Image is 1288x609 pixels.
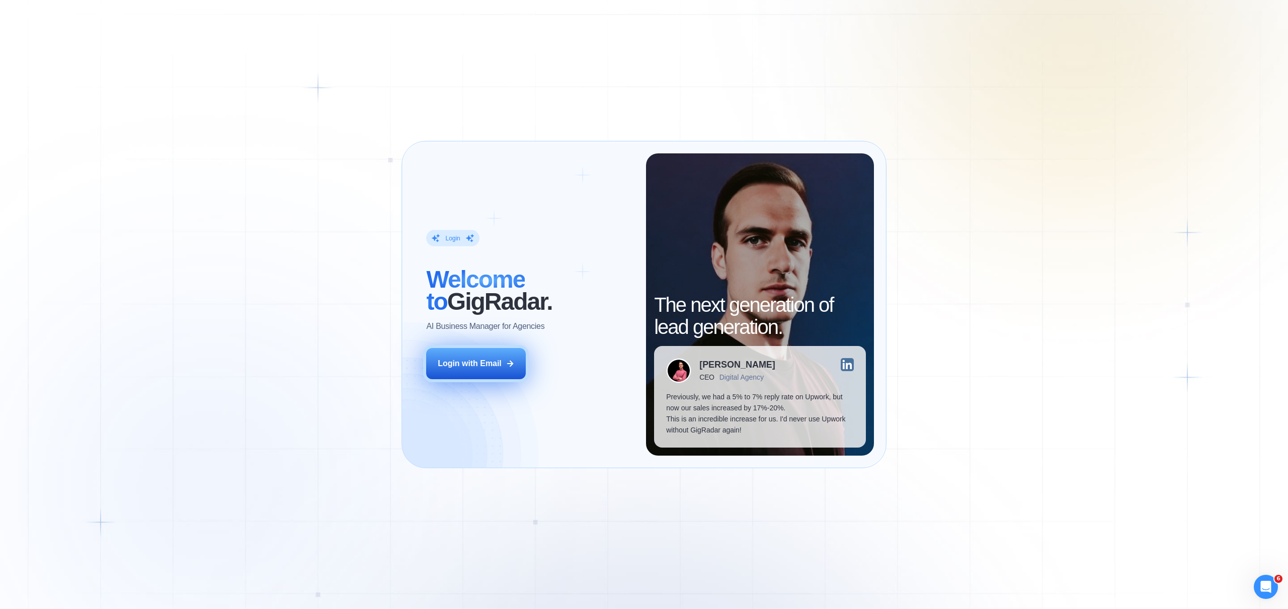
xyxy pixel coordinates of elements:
[1274,575,1282,583] span: 6
[654,294,865,338] h2: The next generation of lead generation.
[666,391,853,436] p: Previously, we had a 5% to 7% reply rate on Upwork, but now our sales increased by 17%-20%. This ...
[426,266,525,315] span: Welcome to
[426,269,634,313] h2: ‍ GigRadar.
[426,348,526,379] button: Login with Email
[445,234,460,242] div: Login
[438,358,502,369] div: Login with Email
[699,373,714,381] div: CEO
[719,373,764,381] div: Digital Agency
[699,360,775,369] div: [PERSON_NAME]
[1254,575,1278,599] iframe: Intercom live chat
[426,321,544,332] p: AI Business Manager for Agencies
